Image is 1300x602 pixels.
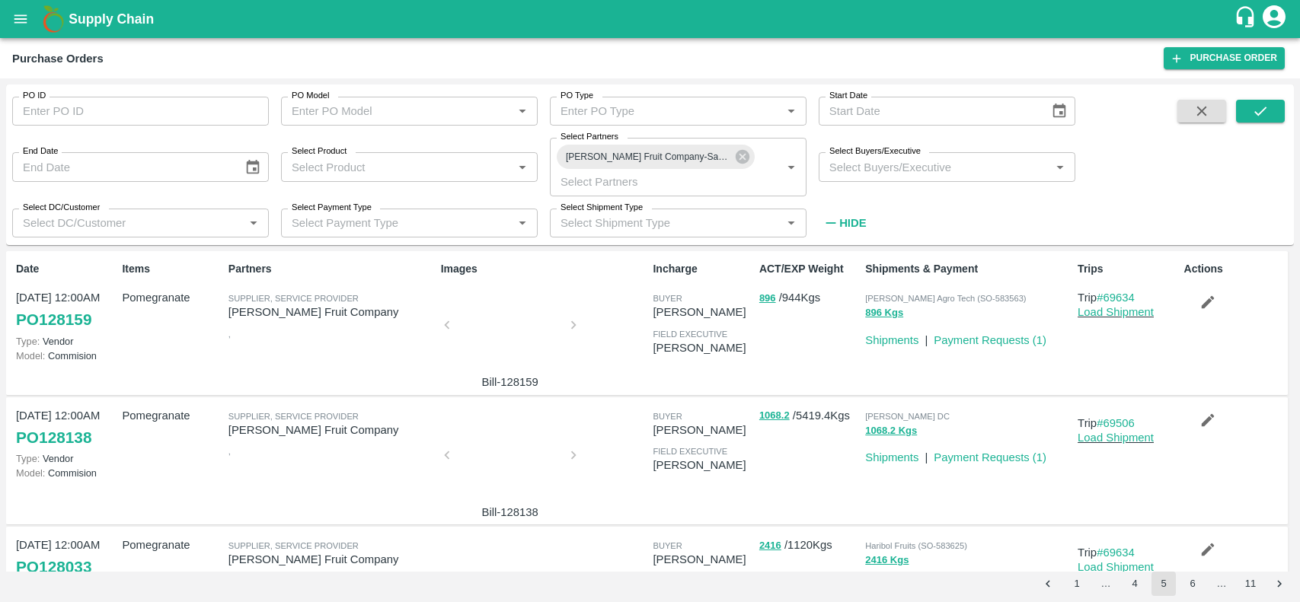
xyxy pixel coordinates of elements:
[1078,561,1154,573] a: Load Shipment
[554,213,777,233] input: Select Shipment Type
[228,330,231,339] span: ,
[1078,415,1177,432] p: Trip
[1097,546,1135,559] a: #69634
[16,553,91,581] a: PO128033
[759,261,859,277] p: ACT/EXP Weight
[759,290,776,307] button: 896
[1033,572,1294,596] nav: pagination navigation
[1078,544,1177,561] p: Trip
[1164,47,1285,69] a: Purchase Order
[228,261,435,277] p: Partners
[1078,261,1177,277] p: Trips
[16,334,116,349] p: Vendor
[819,97,1039,126] input: Start Date
[865,451,918,463] a: Shipments
[759,407,790,425] button: 1068.2
[238,153,267,182] button: Choose date
[228,447,231,456] span: ,
[69,8,1234,30] a: Supply Chain
[554,171,757,191] input: Select Partners
[934,334,1046,346] a: Payment Requests (1)
[561,202,643,214] label: Select Shipment Type
[286,213,488,233] input: Select Payment Type
[1097,417,1135,429] a: #69506
[286,101,488,121] input: Enter PO Model
[865,541,967,550] span: Haribol Fruits (SO-583625)
[653,261,752,277] p: Incharge
[1078,306,1154,318] a: Load Shipment
[441,261,647,277] p: Images
[865,261,1072,277] p: Shipments & Payment
[653,541,682,550] span: buyer
[1097,291,1135,304] a: #69634
[244,213,264,233] button: Open
[122,289,222,306] p: Pomegranate
[819,210,870,236] button: Hide
[16,424,91,451] a: PO128138
[1065,572,1089,596] button: Go to page 1
[453,374,567,390] p: Bill-128159
[1094,577,1118,591] div: …
[653,304,752,320] p: [PERSON_NAME]
[759,537,781,555] button: 2416
[16,289,116,306] p: [DATE] 12:00AM
[829,90,867,102] label: Start Date
[759,407,859,425] p: / 5419.4 Kgs
[1078,432,1154,444] a: Load Shipment
[1045,97,1074,126] button: Choose date
[1260,3,1288,35] div: account of current user
[16,336,40,347] span: Type:
[292,90,330,102] label: PO Model
[823,157,1046,177] input: Select Buyers/Executive
[12,152,232,181] input: End Date
[16,350,45,362] span: Model:
[839,217,866,229] strong: Hide
[653,412,682,421] span: buyer
[829,145,921,158] label: Select Buyers/Executive
[16,407,116,424] p: [DATE] 12:00AM
[653,457,752,473] p: [PERSON_NAME]
[1267,572,1292,596] button: Go to next page
[561,131,618,143] label: Select Partners
[23,202,100,214] label: Select DC/Customer
[23,145,58,158] label: End Date
[228,412,359,421] span: Supplier, Service Provider
[653,339,752,356] p: [PERSON_NAME]
[16,451,116,466] p: Vendor
[1050,158,1070,177] button: Open
[653,294,682,303] span: buyer
[1234,5,1260,33] div: customer-support
[865,334,918,346] a: Shipments
[554,101,757,121] input: Enter PO Type
[865,294,1026,303] span: [PERSON_NAME] Agro Tech (SO-583563)
[865,552,909,569] button: 2416 Kgs
[557,149,739,165] span: [PERSON_NAME] Fruit Company-Sangamner, [GEOGRAPHIC_DATA]-8806596856
[759,289,859,307] p: / 944 Kgs
[1123,572,1147,596] button: Go to page 4
[513,158,532,177] button: Open
[453,504,567,521] p: Bill-128138
[122,407,222,424] p: Pomegranate
[653,551,752,568] p: [PERSON_NAME]
[1180,572,1205,596] button: Go to page 6
[513,101,532,121] button: Open
[653,330,727,339] span: field executive
[16,466,116,480] p: Commision
[759,537,859,554] p: / 1120 Kgs
[228,422,435,438] p: [PERSON_NAME] Fruit Company
[1238,572,1263,596] button: Go to page 11
[934,451,1046,463] a: Payment Requests (1)
[69,11,154,27] b: Supply Chain
[1078,289,1177,306] p: Trip
[228,551,435,568] p: [PERSON_NAME] Fruit Company
[292,145,347,158] label: Select Product
[286,157,508,177] input: Select Product
[1036,572,1060,596] button: Go to previous page
[781,101,801,121] button: Open
[12,97,269,126] input: Enter PO ID
[918,443,928,466] div: |
[17,213,239,233] input: Select DC/Customer
[781,158,801,177] button: Open
[865,304,903,322] button: 896 Kgs
[865,412,950,421] span: [PERSON_NAME] DC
